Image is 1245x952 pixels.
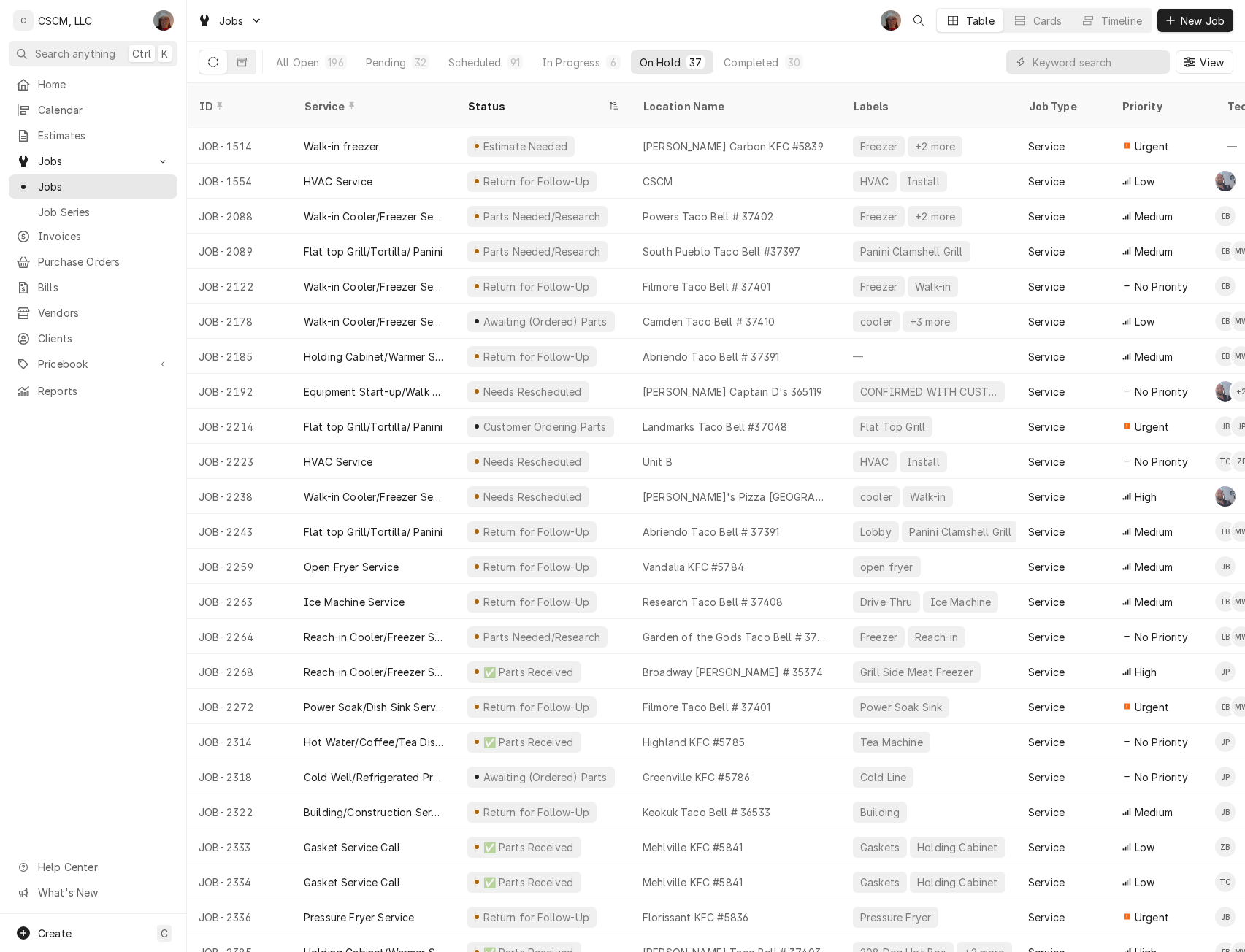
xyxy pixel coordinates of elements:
[1135,454,1188,469] span: No Priority
[859,629,899,645] div: Freezer
[13,10,34,31] div: C
[1028,769,1065,785] div: Service
[908,524,1014,540] div: Panini Clamshell Grill
[481,209,602,224] div: Parts Needed/Research
[481,279,591,294] div: Return for Follow-Up
[1215,696,1236,717] div: Izaia Bain's Avatar
[481,664,575,680] div: ✅ Parts Received
[481,419,608,434] div: Customer Ordering Parts
[304,805,444,820] div: Building/Construction Service
[481,629,602,645] div: Parts Needed/Research
[38,229,170,244] span: Invoices
[304,629,444,645] div: Reach-in Cooler/Freezer Service
[481,349,591,364] div: Return for Follow-Up
[1215,556,1236,577] div: JB
[1215,837,1236,857] div: ZB
[187,444,292,479] div: JOB-2223
[1028,629,1065,645] div: Service
[9,41,177,66] button: Search anythingCtrlK
[304,699,444,715] div: Power Soak/Dish Sink Service
[913,209,957,224] div: +2 more
[38,356,148,372] span: Pricebook
[1028,209,1065,224] div: Service
[1135,209,1173,224] span: Medium
[1101,13,1142,28] div: Timeline
[187,269,292,304] div: JOB-2122
[38,280,170,295] span: Bills
[1215,696,1236,717] div: IB
[187,304,292,339] div: JOB-2178
[905,454,941,469] div: Install
[304,99,441,114] div: Service
[304,875,400,890] div: Gasket Service Call
[1215,802,1236,822] div: James Bain's Avatar
[1215,241,1236,261] div: Izaia Bain's Avatar
[35,46,115,61] span: Search anything
[1028,139,1065,154] div: Service
[38,383,170,399] span: Reports
[1215,837,1236,857] div: Zackary Bain's Avatar
[187,724,292,759] div: JOB-2314
[481,734,575,750] div: ✅ Parts Received
[643,279,770,294] div: Filmore Taco Bell # 37401
[1028,594,1065,610] div: Service
[187,689,292,724] div: JOB-2272
[1028,419,1065,434] div: Service
[9,250,177,274] a: Purchase Orders
[304,314,444,329] div: Walk-in Cooler/Freezer Service Call
[643,99,827,114] div: Location Name
[908,489,947,504] div: Walk-in
[1157,9,1233,32] button: New Job
[161,46,168,61] span: K
[153,10,174,31] div: DV
[913,629,959,645] div: Reach-in
[643,349,779,364] div: Abriendo Taco Bell # 37391
[38,13,92,28] div: CSCM, LLC
[1215,521,1236,542] div: Izaia Bain's Avatar
[1215,661,1236,682] div: JP
[643,875,743,890] div: Mehlville KFC #5841
[219,13,244,28] span: Jobs
[643,209,773,224] div: Powers Taco Bell # 37402
[187,829,292,864] div: JOB-2333
[859,594,914,610] div: Drive-Thru
[187,584,292,619] div: JOB-2263
[38,179,170,194] span: Jobs
[481,559,591,575] div: Return for Follow-Up
[1215,206,1236,226] div: IB
[304,840,400,855] div: Gasket Service Call
[304,384,444,399] div: Equipment Start-up/Walk thru
[859,174,891,189] div: HVAC
[276,55,319,70] div: All Open
[481,840,575,855] div: ✅ Parts Received
[1215,206,1236,226] div: Izaia Bain's Avatar
[1215,171,1236,191] div: CL
[1028,559,1065,575] div: Service
[1135,594,1173,610] span: Medium
[1215,661,1236,682] div: Jonnie Pakovich's Avatar
[1028,734,1065,750] div: Service
[916,840,999,855] div: Holding Cabinet
[9,855,177,879] a: Go to Help Center
[643,734,745,750] div: Highland KFC #5785
[1215,451,1236,472] div: Todd Combs's Avatar
[38,204,170,220] span: Job Series
[1028,840,1065,855] div: Service
[1215,381,1236,402] div: CL
[859,664,975,680] div: Grill Side Meat Freezer
[1028,489,1065,504] div: Service
[1028,314,1065,329] div: Service
[481,875,575,890] div: ✅ Parts Received
[9,200,177,224] a: Job Series
[1215,416,1236,437] div: James Bain's Avatar
[481,594,591,610] div: Return for Follow-Up
[859,384,999,399] div: CONFIRMED WITH CUSTOMER DND
[304,174,372,189] div: HVAC Service
[304,454,372,469] div: HVAC Service
[9,379,177,403] a: Reports
[1135,699,1169,715] span: Urgent
[304,769,444,785] div: Cold Well/Refrigerated Prep table/Cold Line
[187,234,292,269] div: JOB-2089
[1215,451,1236,472] div: TC
[1135,524,1173,540] span: Medium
